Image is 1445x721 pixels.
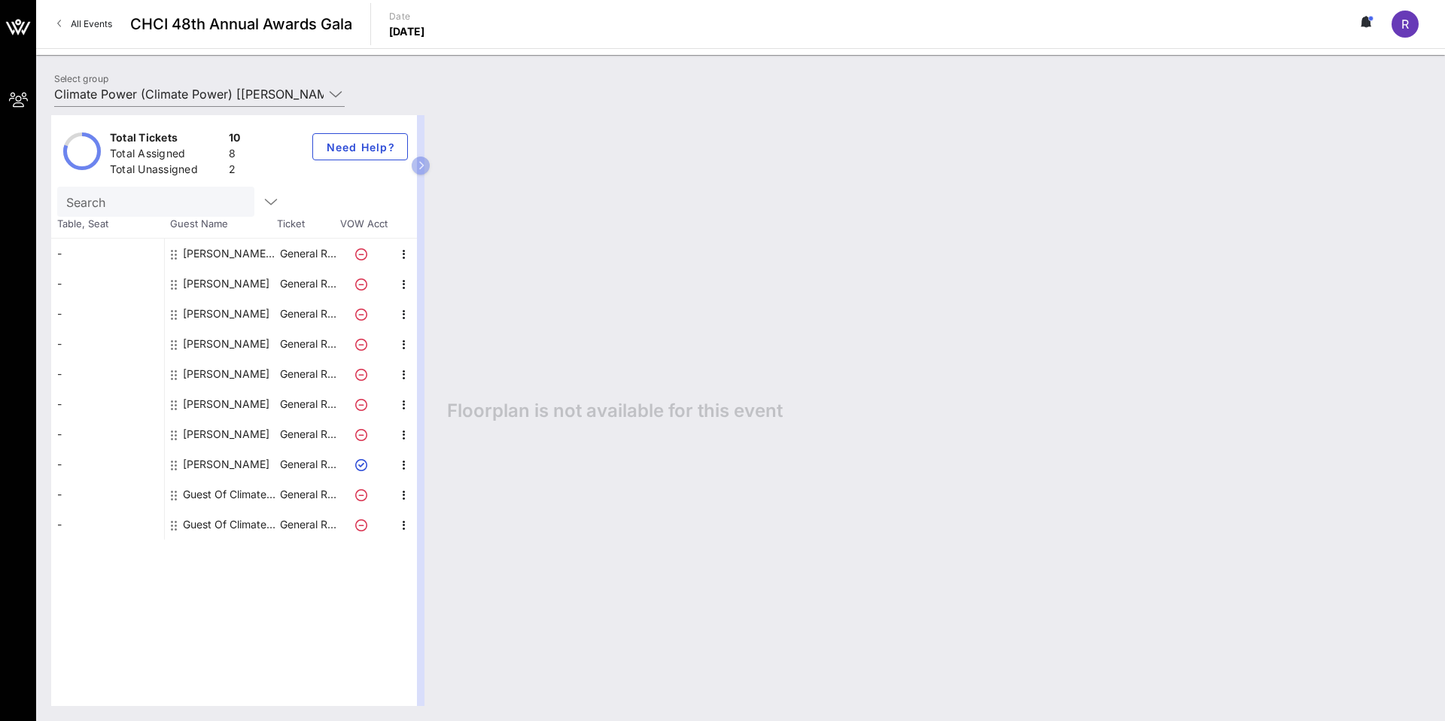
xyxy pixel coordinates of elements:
p: Date [389,9,425,24]
span: All Events [71,18,112,29]
p: General R… [278,269,338,299]
div: - [51,479,164,510]
p: General R… [278,479,338,510]
div: - [51,299,164,329]
p: General R… [278,510,338,540]
p: General R… [278,329,338,359]
span: Floorplan is not available for this event [447,400,783,422]
p: General R… [278,449,338,479]
span: CHCI 48th Annual Awards Gala [130,13,352,35]
div: - [51,419,164,449]
div: Marlene Ramirez [183,389,269,419]
div: Rubí Martínez [183,419,269,449]
div: Jorge Gonzalez [183,269,269,299]
div: Guest Of Climate Power [183,510,278,540]
span: Guest Name [164,217,277,232]
div: - [51,239,164,269]
div: Mark Magaña [183,359,269,389]
div: Frederick Velez III Burgos [183,239,278,269]
p: General R… [278,299,338,329]
p: General R… [278,239,338,269]
div: 2 [229,162,241,181]
div: Total Unassigned [110,162,223,181]
p: General R… [278,359,338,389]
label: Select group [54,73,108,84]
div: - [51,510,164,540]
div: Guest Of Climate Power [183,479,278,510]
div: - [51,389,164,419]
p: General R… [278,389,338,419]
div: Total Tickets [110,130,223,149]
div: 10 [229,130,241,149]
span: VOW Acct [337,217,390,232]
span: Ticket [277,217,337,232]
span: R [1401,17,1409,32]
div: - [51,269,164,299]
span: Table, Seat [51,217,164,232]
span: Need Help? [325,141,395,154]
div: Total Assigned [110,146,223,165]
a: All Events [48,12,121,36]
div: Maria Reynoso [183,329,269,359]
div: Julio Ricardo Varela [183,299,269,329]
div: 8 [229,146,241,165]
div: Rubi Martinez [183,449,269,479]
p: General R… [278,419,338,449]
div: R [1392,11,1419,38]
p: [DATE] [389,24,425,39]
div: - [51,359,164,389]
button: Need Help? [312,133,408,160]
div: - [51,329,164,359]
div: - [51,449,164,479]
